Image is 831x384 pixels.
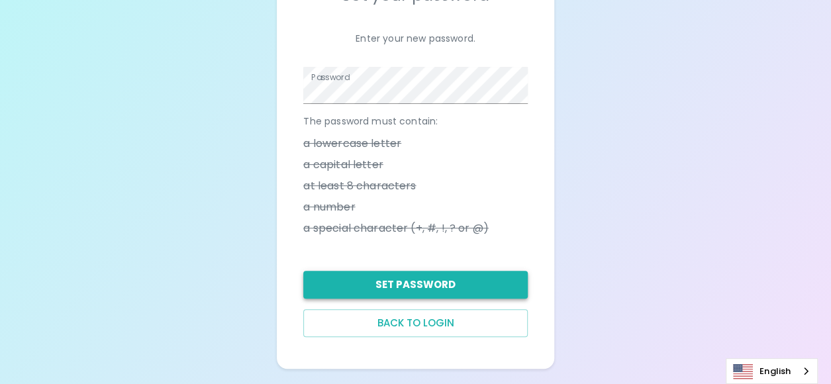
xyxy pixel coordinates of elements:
[303,199,355,215] span: a number
[303,309,527,337] button: Back to login
[303,220,489,236] span: a special character (+, #, !, ? or @)
[303,136,401,152] span: a lowercase letter
[303,115,527,128] p: The password must contain:
[303,157,383,173] span: a capital letter
[726,358,818,384] div: Language
[311,72,350,83] label: Password
[726,359,817,383] a: English
[303,32,527,45] p: Enter your new password.
[726,358,818,384] aside: Language selected: English
[303,178,416,194] span: at least 8 characters
[303,271,527,299] button: Set Password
